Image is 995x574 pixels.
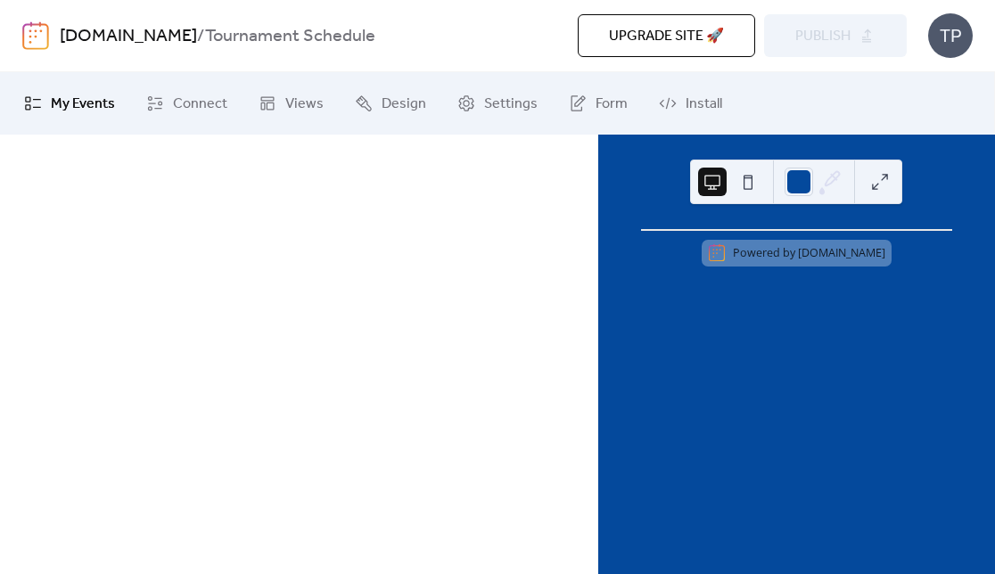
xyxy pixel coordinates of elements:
span: Connect [173,94,227,115]
span: My Events [51,94,115,115]
div: Powered by [733,245,885,260]
b: Tournament Schedule [205,20,375,53]
b: / [197,20,205,53]
a: Install [646,79,736,127]
span: Settings [484,94,538,115]
a: Views [245,79,337,127]
span: Install [686,94,722,115]
a: Connect [133,79,241,127]
img: logo [22,21,49,50]
a: Form [555,79,641,127]
span: Views [285,94,324,115]
a: [DOMAIN_NAME] [60,20,197,53]
span: Upgrade site 🚀 [609,26,724,47]
a: My Events [11,79,128,127]
a: Settings [444,79,551,127]
span: Form [596,94,628,115]
button: Upgrade site 🚀 [578,14,755,57]
a: [DOMAIN_NAME] [798,245,885,260]
span: Design [382,94,426,115]
div: TP [928,13,973,58]
a: Design [341,79,440,127]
